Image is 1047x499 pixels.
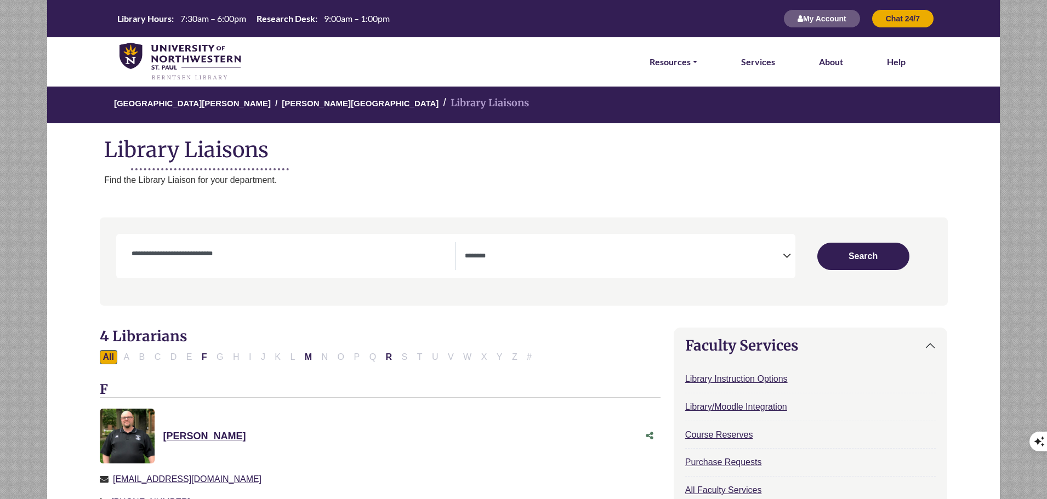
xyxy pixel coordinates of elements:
[872,14,934,23] a: Chat 24/7
[100,382,661,398] h3: F
[817,243,909,270] button: Submit for Search Results
[301,350,315,364] button: Filter Results M
[125,248,456,261] input: Search by Name or Liaison Area
[685,374,788,383] a: Library Instruction Options
[47,85,1000,123] nav: breadcrumb
[650,55,697,69] a: Resources
[104,173,1000,187] p: Find the Library Liaison for your department.
[872,9,934,28] button: Chat 24/7
[282,97,439,108] a: [PERSON_NAME][GEOGRAPHIC_DATA]
[114,97,271,108] a: [GEOGRAPHIC_DATA][PERSON_NAME]
[465,253,783,261] textarea: Search
[100,352,537,361] div: Alpha-list to filter by first letter of database name
[100,217,948,306] nav: Search filters
[383,350,396,364] button: Filter Results R
[113,13,394,23] table: Hours Today
[120,43,241,81] img: library_home
[163,431,246,441] a: [PERSON_NAME]
[100,350,117,364] button: All
[47,129,1000,162] h1: Library Liaisons
[887,55,906,69] a: Help
[685,457,762,467] a: Purchase Requests
[100,327,187,345] span: 4 Librarians
[100,409,155,463] img: Headshot of Nate Farley
[685,485,762,495] a: All Faculty Services
[783,14,861,23] a: My Account
[685,430,753,439] a: Course Reserves
[113,474,261,484] a: [EMAIL_ADDRESS][DOMAIN_NAME]
[741,55,775,69] a: Services
[819,55,843,69] a: About
[783,9,861,28] button: My Account
[324,13,390,24] span: 9:00am – 1:00pm
[639,426,661,446] button: Share this Asset
[198,350,210,364] button: Filter Results F
[674,328,947,363] button: Faculty Services
[685,402,787,411] a: Library/Moodle Integration
[113,13,394,25] a: Hours Today
[439,95,529,111] li: Library Liaisons
[252,13,318,24] th: Research Desk:
[113,13,174,24] th: Library Hours:
[180,13,246,24] span: 7:30am – 6:00pm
